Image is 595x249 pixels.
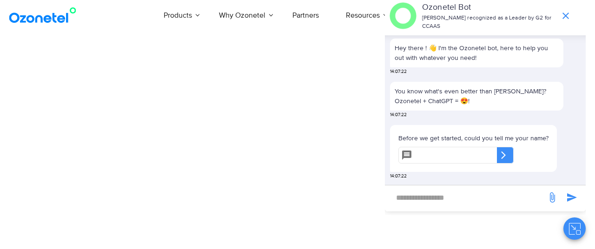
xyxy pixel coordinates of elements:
span: send message [543,188,562,207]
span: 14:07:22 [390,111,407,118]
span: end chat or minimize [556,7,575,25]
div: new-msg-input [390,190,542,207]
span: send message [562,188,581,207]
span: 14:07:22 [390,68,407,75]
p: Ozonetel Bot [422,1,555,14]
button: Close chat [563,217,586,240]
p: You know what's even better than [PERSON_NAME]? Ozonetel + ChatGPT = 😍! [395,86,559,106]
p: Before we get started, could you tell me your name? [398,133,549,143]
span: 14:07:22 [390,173,407,180]
img: header [390,2,416,29]
p: Hey there ! 👋 I'm the Ozonetel bot, here to help you out with whatever you need! [395,43,559,63]
p: [PERSON_NAME] recognized as a Leader by G2 for CCAAS [422,14,555,31]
